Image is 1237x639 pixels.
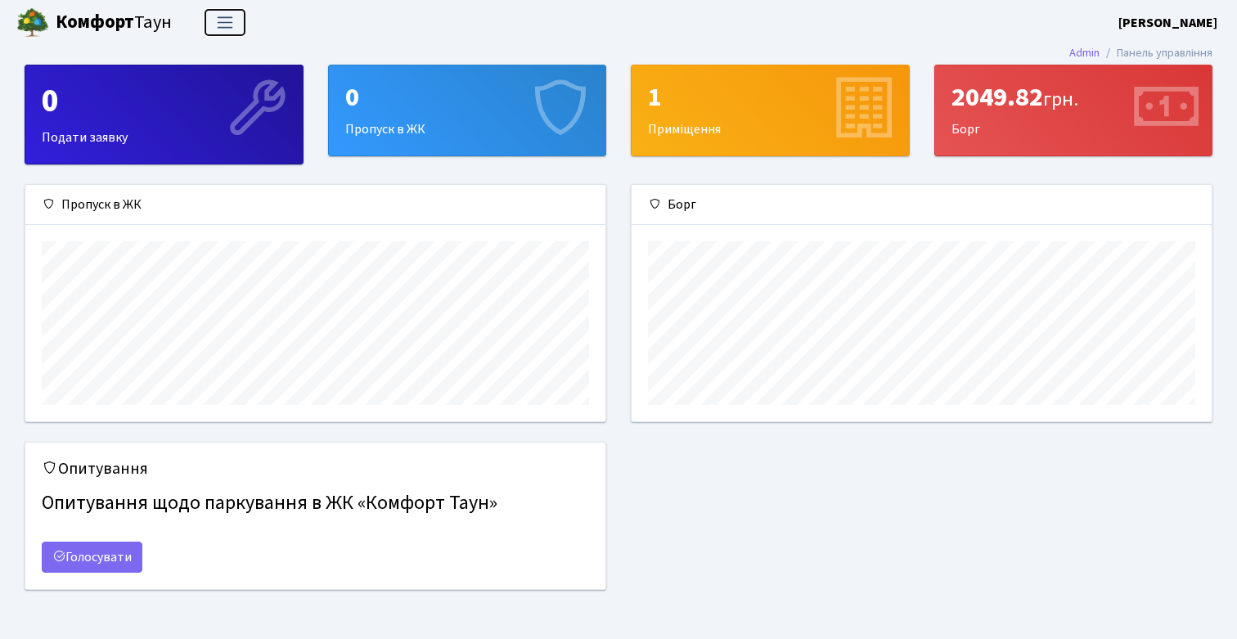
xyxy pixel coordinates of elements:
[42,459,589,479] h5: Опитування
[648,82,893,113] div: 1
[951,82,1196,113] div: 2049.82
[1069,44,1100,61] a: Admin
[345,82,590,113] div: 0
[42,485,589,522] h4: Опитування щодо паркування в ЖК «Комфорт Таун»
[1043,85,1078,114] span: грн.
[1118,13,1217,33] a: [PERSON_NAME]
[1118,14,1217,32] b: [PERSON_NAME]
[56,9,172,37] span: Таун
[632,185,1212,225] div: Борг
[56,9,134,35] b: Комфорт
[205,9,245,36] button: Переключити навігацію
[25,65,304,164] a: 0Подати заявку
[328,65,607,156] a: 0Пропуск в ЖК
[16,7,49,39] img: logo.png
[1045,36,1237,70] nav: breadcrumb
[631,65,910,156] a: 1Приміщення
[329,65,606,155] div: Пропуск в ЖК
[25,185,605,225] div: Пропуск в ЖК
[1100,44,1212,62] li: Панель управління
[632,65,909,155] div: Приміщення
[935,65,1212,155] div: Борг
[42,542,142,573] a: Голосувати
[25,65,303,164] div: Подати заявку
[42,82,286,121] div: 0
